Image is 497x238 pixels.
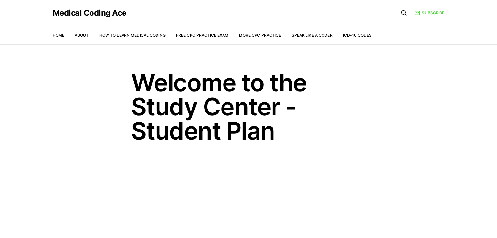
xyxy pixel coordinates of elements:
a: More CPC Practice [239,33,281,37]
a: Medical Coding Ace [53,9,126,17]
h1: Welcome to the Study Center - Student Plan [131,70,366,143]
a: ICD-10 Codes [343,33,372,37]
a: Free CPC Practice Exam [176,33,229,37]
a: How to Learn Medical Coding [99,33,166,37]
a: About [75,33,89,37]
a: Subscribe [415,10,444,16]
a: Speak Like a Coder [292,33,333,37]
a: Home [53,33,64,37]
